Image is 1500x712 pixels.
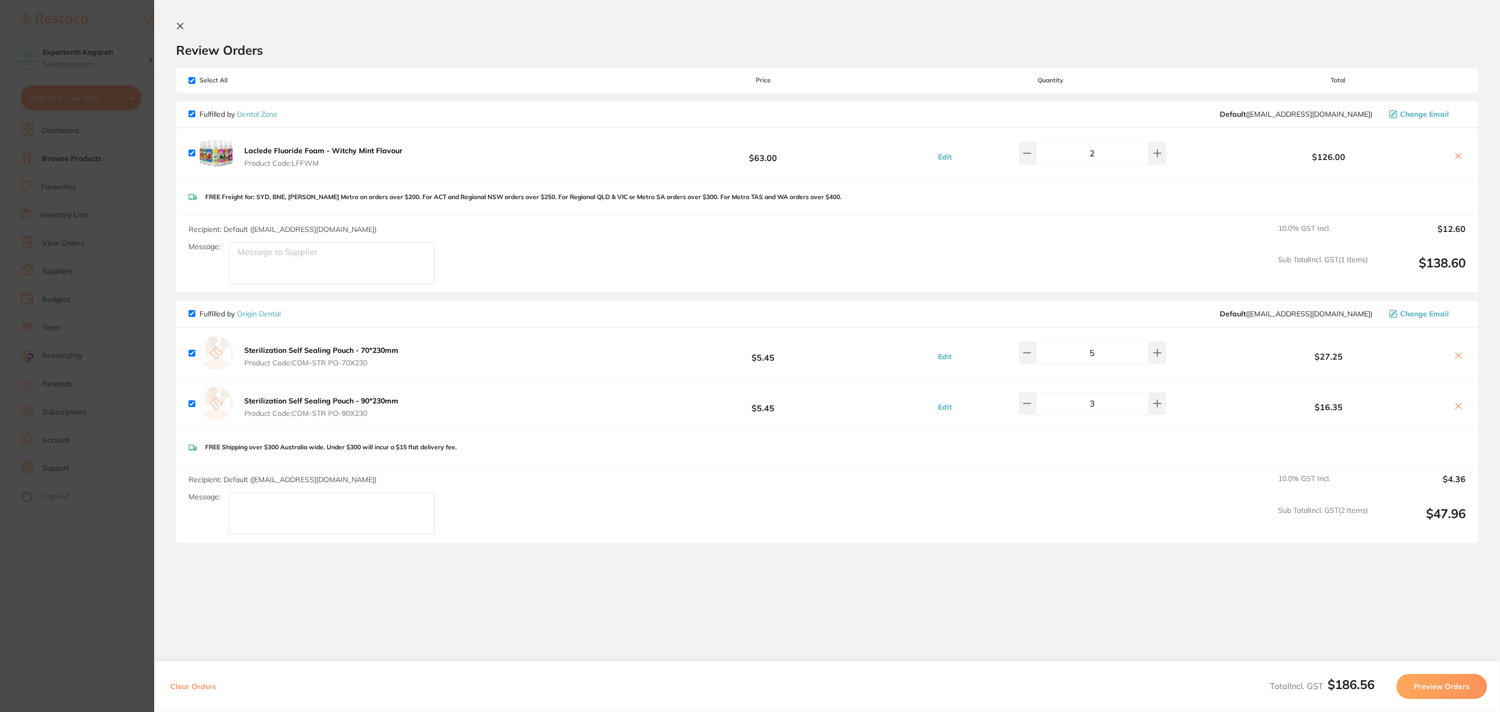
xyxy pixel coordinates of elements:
[635,394,891,413] b: $5.45
[891,77,1210,84] span: Quantity
[241,396,402,418] button: Sterilization Self Sealing Pouch - 90*230mm Product Code:COM-STR PO-90X230
[1220,109,1246,119] b: Default
[241,146,406,168] button: Laclede Fluoride Foam - Witchy Mint Flavour Product Code:LFFWM
[1220,310,1372,318] span: info@origindental.com.au
[935,402,955,412] button: Edit
[1220,309,1246,318] b: Default
[199,110,278,118] p: Fulfilled by
[1278,255,1368,284] span: Sub Total Incl. GST ( 1 Items)
[45,23,185,179] div: Message content
[23,26,40,42] img: Profile image for Restocq
[189,225,377,234] span: Recipient: Default ( [EMAIL_ADDRESS][DOMAIN_NAME] )
[935,352,955,361] button: Edit
[189,77,293,84] span: Select All
[635,343,891,363] b: $5.45
[199,336,233,370] img: empty.jpg
[935,152,955,162] button: Edit
[189,493,220,501] label: Message:
[1376,224,1466,247] output: $12.60
[167,674,219,699] button: Clear Orders
[205,444,457,451] p: FREE Shipping over $300 Australia wide. Under $300 will incur a $15 flat delivery fee.
[1376,506,1466,535] output: $47.96
[1278,474,1368,497] span: 10.0 % GST Incl.
[635,77,891,84] span: Price
[241,346,402,367] button: Sterilization Self Sealing Pouch - 70*230mm Product Code:COM-STR PO-70X230
[1396,674,1487,699] button: Preview Orders
[244,159,403,167] span: Product Code: LFFWM
[1278,224,1368,247] span: 10.0 % GST Incl.
[1376,474,1466,497] output: $4.36
[1210,77,1466,84] span: Total
[244,359,398,367] span: Product Code: COM-STR PO-70X230
[1278,506,1368,535] span: Sub Total Incl. GST ( 2 Items)
[635,143,891,163] b: $63.00
[199,310,281,318] p: Fulfilled by
[1376,255,1466,284] output: $138.60
[1386,109,1466,119] button: Change Email
[1328,677,1374,692] b: $186.56
[244,146,403,155] b: Laclede Fluoride Foam - Witchy Mint Flavour
[244,346,398,355] b: Sterilization Self Sealing Pouch - 70*230mm
[199,387,233,420] img: empty.jpg
[1400,310,1449,318] span: Change Email
[176,42,1478,58] h2: Review Orders
[189,475,377,484] span: Recipient: Default ( [EMAIL_ADDRESS][DOMAIN_NAME] )
[45,23,185,105] div: Hi [PERSON_NAME], Starting [DATE], we’re making some updates to our product offerings on the Rest...
[1210,352,1447,361] b: $27.25
[199,137,233,170] img: N3ltY2hhcw
[244,396,398,406] b: Sterilization Self Sealing Pouch - 90*230mm
[16,16,193,200] div: message notification from Restocq, 1d ago. Hi Connie, Starting 11 August, we’re making some updat...
[237,309,281,318] a: Origin Dental
[45,110,185,161] div: We’re committed to ensuring a smooth transition for you! Our team is standing by to help you with...
[1210,402,1447,412] b: $16.35
[45,166,185,228] div: Simply reply to this message and we’ll be in touch to guide you through these next steps. We are ...
[1220,110,1372,118] span: hello@dentalzone.com.au
[189,242,220,251] label: Message:
[237,109,278,119] a: Dental Zone
[1400,110,1449,118] span: Change Email
[1386,309,1466,318] button: Change Email
[45,183,185,193] p: Message from Restocq, sent 1d ago
[244,409,398,418] span: Product Code: COM-STR PO-90X230
[1210,152,1447,162] b: $126.00
[1270,681,1374,691] span: Total Incl. GST
[205,193,842,201] p: FREE Freight for: SYD, BNE, [PERSON_NAME] Metro on orders over $200. For ACT and Regional NSW ord...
